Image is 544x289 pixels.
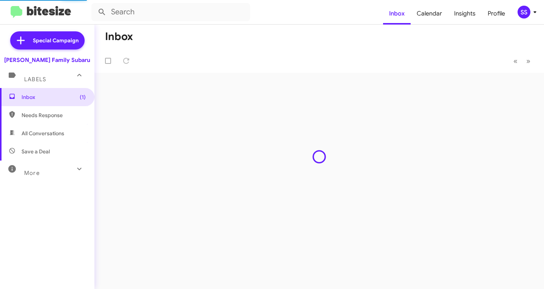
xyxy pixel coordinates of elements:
a: Special Campaign [10,31,85,49]
div: SS [518,6,530,19]
span: « [513,56,518,66]
span: Special Campaign [33,37,79,44]
a: Profile [482,3,511,25]
button: Previous [509,53,522,69]
span: Save a Deal [22,148,50,155]
span: » [526,56,530,66]
a: Insights [448,3,482,25]
span: Labels [24,76,46,83]
span: (1) [80,93,86,101]
h1: Inbox [105,31,133,43]
button: SS [511,6,536,19]
nav: Page navigation example [509,53,535,69]
span: More [24,170,40,176]
div: [PERSON_NAME] Family Subaru [4,56,90,64]
input: Search [91,3,250,21]
a: Calendar [411,3,448,25]
span: Needs Response [22,111,86,119]
a: Inbox [383,3,411,25]
button: Next [522,53,535,69]
span: All Conversations [22,130,64,137]
span: Inbox [22,93,86,101]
